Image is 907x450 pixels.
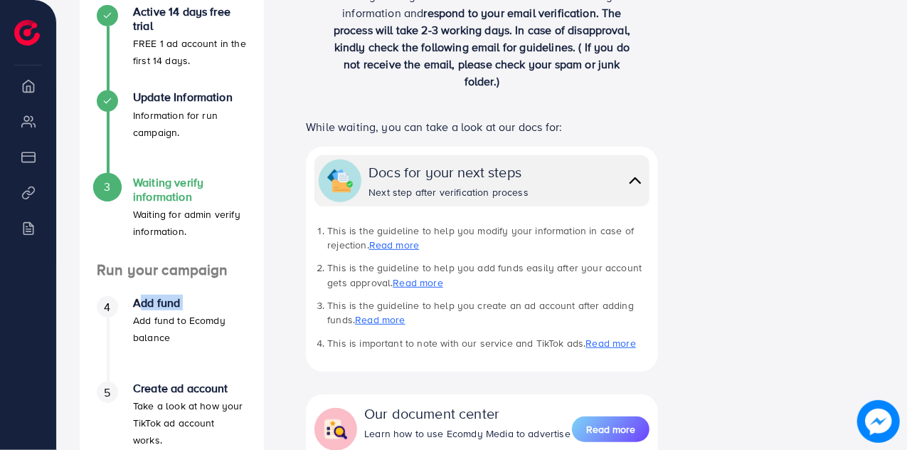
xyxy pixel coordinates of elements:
div: Our document center [364,403,572,424]
img: image [857,400,899,442]
a: Read more [393,276,442,290]
a: Read more [586,336,636,350]
li: Active 14 days free trial [80,5,264,90]
span: 3 [104,179,110,195]
li: This is the guideline to help you modify your information in case of rejection. [327,224,649,253]
img: collapse [327,168,353,194]
h4: Create ad account [133,382,247,395]
span: 5 [104,384,110,401]
p: While waiting, you can take a look at our docs for: [306,118,658,135]
button: Read more [572,417,649,442]
h4: Update Information [133,90,247,104]
span: respond to your email verification. The process will take 2-3 working days. In case of disapprova... [334,5,630,89]
a: Read more [355,313,405,327]
h4: Add fund [133,296,247,310]
img: logo [14,20,40,46]
img: collapse [625,170,645,191]
li: This is the guideline to help you create an ad account after adding funds. [327,298,649,328]
span: 4 [104,299,110,315]
h4: Run your campaign [80,261,264,279]
h4: Active 14 days free trial [133,5,247,32]
p: Information for run campaign. [133,107,247,141]
span: Read more [586,422,635,436]
div: Docs for your next steps [368,162,529,182]
p: Waiting for admin verify information. [133,206,247,240]
li: Add fund [80,296,264,382]
h4: Waiting verify information [133,176,247,203]
li: This is important to note with our service and TikTok ads. [327,336,649,350]
div: Next step after verification process [368,185,529,199]
li: Waiting verify information [80,176,264,261]
p: Add fund to Ecomdy balance [133,312,247,346]
p: Take a look at how your TikTok ad account works. [133,397,247,449]
a: Read more [369,238,419,252]
li: Update Information [80,90,264,176]
img: collapse [323,417,349,442]
a: Read more [572,415,649,444]
p: FREE 1 ad account in the first 14 days. [133,35,247,69]
li: This is the guideline to help you add funds easily after your account gets approval. [327,261,649,290]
